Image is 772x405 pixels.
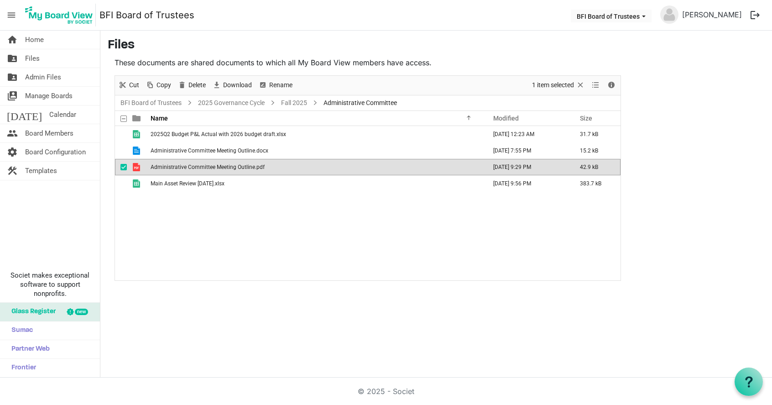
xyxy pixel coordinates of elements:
span: folder_shared [7,49,18,68]
div: Details [604,76,619,95]
a: BFI Board of Trustees [99,6,194,24]
span: Download [222,79,253,91]
span: 2025Q2 Budget P&L Actual with 2026 budget draft.xlsx [151,131,286,137]
td: September 12, 2025 9:29 PM column header Modified [484,159,570,175]
span: Administrative Committee Meeting Outline.docx [151,147,268,154]
td: is template cell column header type [127,159,148,175]
span: switch_account [7,87,18,105]
div: View [588,76,604,95]
button: Cut [117,79,141,91]
button: logout [746,5,765,25]
span: home [7,31,18,49]
span: Files [25,49,40,68]
button: Copy [144,79,173,91]
button: Rename [257,79,294,91]
button: Details [605,79,618,91]
div: new [75,309,88,315]
span: Frontier [7,359,36,377]
td: Administrative Committee Meeting Outline.docx is template cell column header Name [148,142,484,159]
img: My Board View Logo [22,4,96,26]
td: 31.7 kB is template cell column header Size [570,126,621,142]
td: checkbox [115,175,127,192]
td: September 15, 2025 7:55 PM column header Modified [484,142,570,159]
span: people [7,124,18,142]
span: Manage Boards [25,87,73,105]
span: settings [7,143,18,161]
a: BFI Board of Trustees [119,97,183,109]
span: Administrative Committee [322,97,399,109]
span: 1 item selected [531,79,575,91]
button: BFI Board of Trustees dropdownbutton [571,10,652,22]
a: Fall 2025 [279,97,309,109]
div: Clear selection [529,76,588,95]
span: Rename [268,79,293,91]
td: September 12, 2025 9:56 PM column header Modified [484,175,570,192]
span: Calendar [49,105,76,124]
p: These documents are shared documents to which all My Board View members have access. [115,57,621,68]
button: Download [211,79,254,91]
img: no-profile-picture.svg [660,5,678,24]
button: View dropdownbutton [590,79,601,91]
td: is template cell column header type [127,175,148,192]
span: Copy [156,79,172,91]
span: Admin Files [25,68,61,86]
span: Size [580,115,592,122]
td: is template cell column header type [127,142,148,159]
td: Main Asset Review 30 June 2025.xlsx is template cell column header Name [148,175,484,192]
td: 2025Q2 Budget P&L Actual with 2026 budget draft.xlsx is template cell column header Name [148,126,484,142]
span: Administrative Committee Meeting Outline.pdf [151,164,265,170]
div: Delete [174,76,209,95]
a: © 2025 - Societ [358,387,414,396]
button: Selection [531,79,587,91]
span: Name [151,115,168,122]
td: is template cell column header type [127,126,148,142]
td: September 21, 2025 12:23 AM column header Modified [484,126,570,142]
div: Download [209,76,255,95]
span: menu [3,6,20,24]
span: Main Asset Review [DATE].xlsx [151,180,224,187]
td: 383.7 kB is template cell column header Size [570,175,621,192]
h3: Files [108,38,765,53]
span: Cut [128,79,140,91]
span: Partner Web [7,340,50,358]
span: Home [25,31,44,49]
span: Templates [25,162,57,180]
div: Cut [115,76,142,95]
span: construction [7,162,18,180]
span: Sumac [7,321,33,340]
a: My Board View Logo [22,4,99,26]
div: Rename [255,76,296,95]
td: 15.2 kB is template cell column header Size [570,142,621,159]
span: Societ makes exceptional software to support nonprofits. [4,271,96,298]
button: Delete [176,79,208,91]
td: checkbox [115,142,127,159]
div: Copy [142,76,174,95]
span: Delete [188,79,207,91]
span: Modified [493,115,519,122]
span: folder_shared [7,68,18,86]
a: 2025 Governance Cycle [196,97,266,109]
span: Board Members [25,124,73,142]
td: 42.9 kB is template cell column header Size [570,159,621,175]
span: [DATE] [7,105,42,124]
a: [PERSON_NAME] [678,5,746,24]
td: Administrative Committee Meeting Outline.pdf is template cell column header Name [148,159,484,175]
td: checkbox [115,126,127,142]
span: Glass Register [7,303,56,321]
td: checkbox [115,159,127,175]
span: Board Configuration [25,143,86,161]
